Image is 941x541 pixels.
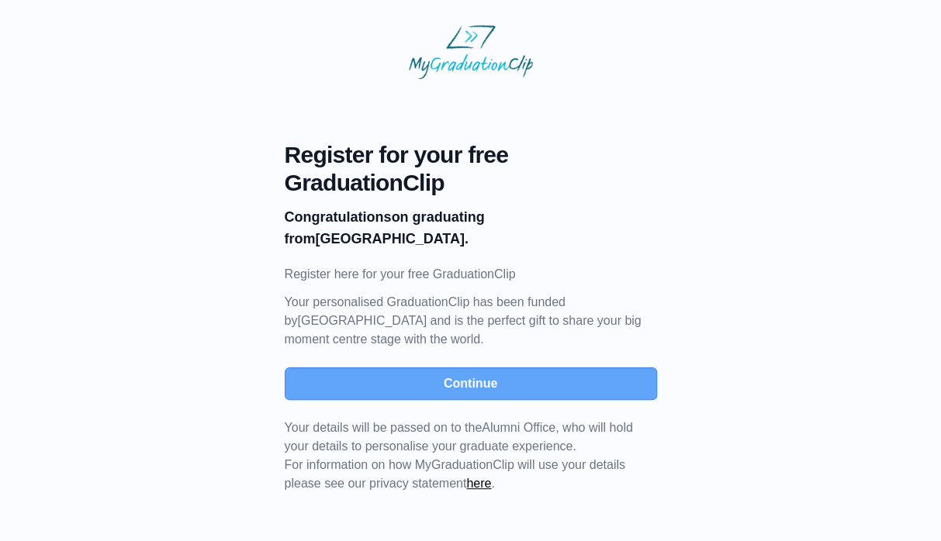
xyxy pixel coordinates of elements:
[466,477,491,490] a: here
[285,206,657,250] p: on graduating from [GEOGRAPHIC_DATA].
[285,209,392,225] b: Congratulations
[285,421,633,490] span: For information on how MyGraduationClip will use your details please see our privacy statement .
[482,421,555,434] span: Alumni Office
[285,367,657,400] button: Continue
[285,421,633,453] span: Your details will be passed on to the , who will hold your details to personalise your graduate e...
[285,141,657,169] span: Register for your free
[285,265,657,284] p: Register here for your free GraduationClip
[285,293,657,349] p: Your personalised GraduationClip has been funded by [GEOGRAPHIC_DATA] and is the perfect gift to ...
[409,25,533,79] img: MyGraduationClip
[285,169,657,197] span: GraduationClip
